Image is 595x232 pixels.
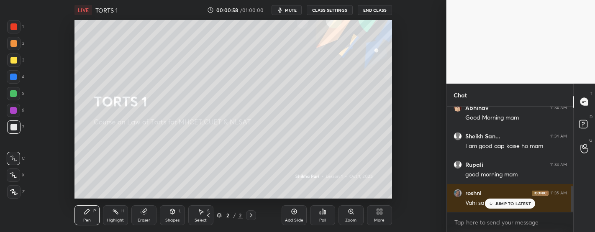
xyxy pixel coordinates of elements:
div: C [7,152,25,165]
div: Eraser [138,218,150,222]
div: X [7,168,25,182]
div: LIVE [74,5,92,15]
h4: TORTS 1 [95,6,118,14]
div: Poll [319,218,326,222]
div: good morning mam [465,171,567,179]
div: I am good aap kaise ho mam [465,142,567,150]
img: 3 [454,189,462,197]
div: 2 [7,37,24,50]
div: 11:34 AM [550,162,567,167]
button: mute [272,5,302,15]
p: T [590,90,592,97]
div: Vahi sa jakar pata chala [465,199,567,207]
div: 11:34 AM [550,105,567,110]
div: 7 [7,120,24,134]
div: 1 [7,20,24,33]
div: Add Slide [285,218,303,222]
div: More [374,218,385,222]
span: mute [285,7,297,13]
img: iconic-dark.1390631f.png [532,191,549,196]
div: 6 [7,104,24,117]
p: D [590,114,592,120]
p: G [589,137,592,143]
h6: Rupali [465,161,483,168]
div: 3 [7,54,24,67]
button: CLASS SETTINGS [307,5,353,15]
div: 5 [7,87,24,100]
div: 11:35 AM [550,191,567,196]
div: P [93,209,96,213]
div: 2 [238,212,243,219]
div: / [233,213,236,218]
div: 4 [7,70,24,84]
p: Chat [447,84,474,106]
img: default.png [454,161,462,169]
div: S [207,209,210,213]
div: 11:34 AM [550,134,567,139]
div: Highlight [107,218,124,222]
h6: roshni [465,189,482,197]
div: H [121,209,124,213]
div: Shapes [165,218,180,222]
img: eb3fd125d02749659d234ba3bc1c00e6.jpg [454,104,462,112]
h6: Abhinav [465,104,488,112]
div: L [179,209,181,213]
div: grid [447,107,574,212]
div: Pen [83,218,91,222]
img: default.png [454,132,462,140]
div: Good Morning mam [465,114,567,122]
button: End Class [358,5,392,15]
div: Z [7,185,25,199]
p: JUMP TO LATEST [495,201,531,206]
div: Zoom [345,218,356,222]
div: 2 [223,213,232,218]
div: Select [195,218,207,222]
h6: Sheikh San... [465,133,500,140]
